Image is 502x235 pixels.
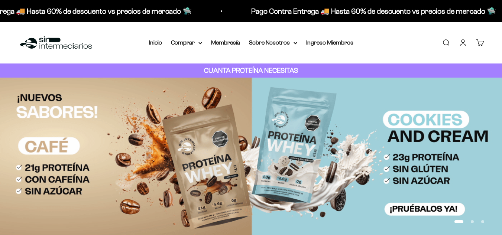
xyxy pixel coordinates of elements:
[211,39,240,46] a: Membresía
[149,39,162,46] a: Inicio
[251,5,496,17] p: Pago Contra Entrega 🚚 Hasta 60% de descuento vs precios de mercado 🛸
[306,39,353,46] a: Ingreso Miembros
[204,66,298,74] strong: CUANTA PROTEÍNA NECESITAS
[249,38,297,48] summary: Sobre Nosotros
[171,38,202,48] summary: Comprar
